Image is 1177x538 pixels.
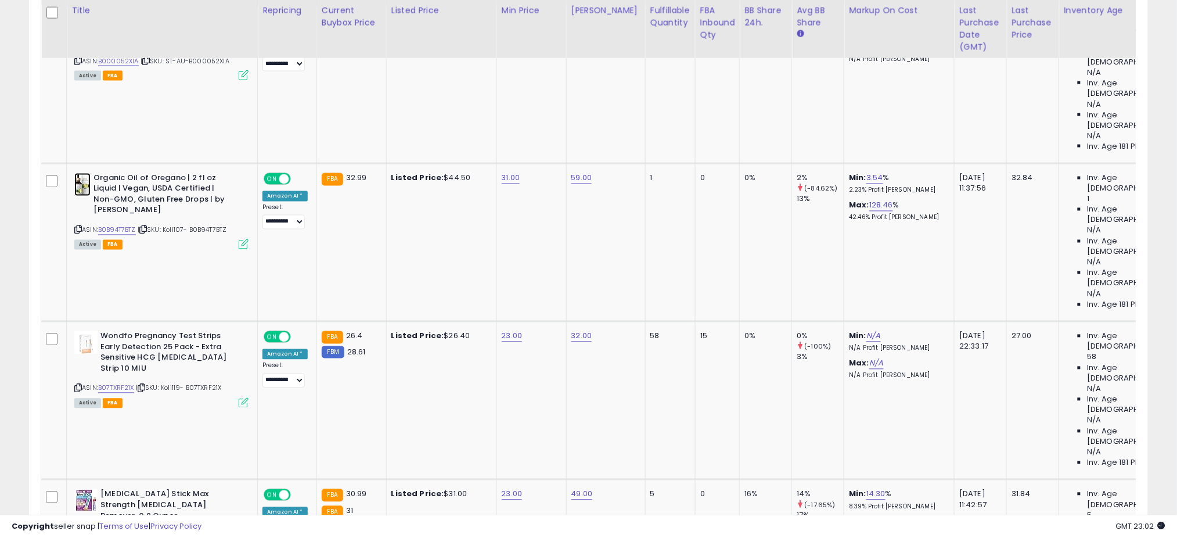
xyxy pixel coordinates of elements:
div: ASIN: [74,15,249,79]
div: Last Purchase Date (GMT) [959,5,1002,53]
div: 0% [797,331,844,342]
span: ON [265,490,279,500]
span: All listings currently available for purchase on Amazon [74,240,101,250]
small: (-100%) [805,342,832,352]
p: 8.39% Profit [PERSON_NAME] [849,503,945,511]
div: 27.00 [1012,331,1050,342]
a: N/A [869,358,883,370]
div: $26.40 [391,331,488,342]
div: [DATE] 22:33:17 [959,331,998,352]
a: 49.00 [571,489,593,500]
div: Listed Price [391,5,492,17]
div: Preset: [262,362,308,388]
p: 2.23% Profit [PERSON_NAME] [849,186,945,195]
span: | SKU: ST-AU-B000052XIA [141,56,229,66]
div: 1 [650,173,686,184]
a: 23.00 [502,489,523,500]
p: N/A Profit [PERSON_NAME] [849,345,945,353]
div: % [849,173,945,195]
div: 0 [700,489,731,500]
div: seller snap | | [12,521,201,532]
div: [DATE] 11:42:57 [959,489,998,510]
a: 14.30 [866,489,886,500]
b: Listed Price: [391,331,444,342]
div: [DATE] 11:37:56 [959,173,998,194]
small: (-84.62%) [805,184,838,193]
p: N/A Profit [PERSON_NAME] [849,372,945,380]
small: FBA [322,489,343,502]
small: (-17.65%) [805,501,836,510]
a: B0B94T7BTZ [98,225,136,235]
a: B07TXRF21X [98,383,134,393]
div: Last Purchase Price [1012,5,1054,41]
small: FBA [322,173,343,186]
p: N/A Profit [PERSON_NAME] [849,55,945,63]
div: $44.50 [391,173,488,184]
div: 15 [700,331,731,342]
div: ASIN: [74,331,249,407]
span: Inv. Age 181 Plus: [1087,141,1148,152]
div: Current Buybox Price [322,5,381,29]
div: 13% [797,194,844,205]
span: N/A [1087,447,1101,458]
a: 32.00 [571,331,592,342]
span: 28.61 [347,347,366,358]
a: 59.00 [571,173,592,184]
b: Listed Price: [391,173,444,184]
div: 0% [744,173,783,184]
div: 32.84 [1012,173,1050,184]
span: Inv. Age 181 Plus: [1087,300,1148,310]
div: [PERSON_NAME] [571,5,640,17]
div: 16% [744,489,783,500]
b: Wondfo Pregnancy Test Strips Early Detection 25 Pack - Extra Sensitive HCG [MEDICAL_DATA] Strip 1... [100,331,242,377]
b: Max: [849,358,869,369]
span: FBA [103,71,123,81]
b: [MEDICAL_DATA] Stick Max Strength [MEDICAL_DATA] Remover, 0.2 Ounce [100,489,242,525]
div: 58 [650,331,686,342]
div: 2% [797,173,844,184]
div: Title [71,5,253,17]
span: | SKU: Koli119- B07TXRF21X [136,383,221,393]
span: All listings currently available for purchase on Amazon [74,71,101,81]
div: Avg BB Share [797,5,839,29]
span: FBA [103,240,123,250]
div: ASIN: [74,173,249,249]
div: Preset: [262,204,308,230]
a: N/A [866,331,880,342]
a: Privacy Policy [150,521,201,532]
span: N/A [1087,415,1101,426]
span: N/A [1087,289,1101,300]
span: N/A [1087,384,1101,394]
div: % [849,489,945,511]
span: OFF [289,174,308,184]
span: ON [265,174,279,184]
span: ON [265,332,279,342]
p: 42.46% Profit [PERSON_NAME] [849,214,945,222]
a: 31.00 [502,173,520,184]
div: Amazon AI * [262,349,308,360]
div: 31.84 [1012,489,1050,500]
b: Min: [849,173,866,184]
span: N/A [1087,67,1101,78]
strong: Copyright [12,521,54,532]
div: Markup on Cost [849,5,949,17]
span: 26.4 [346,331,363,342]
a: 23.00 [502,331,523,342]
div: 0 [700,173,731,184]
div: FBA inbound Qty [700,5,735,41]
span: N/A [1087,257,1101,268]
div: Amazon AI * [262,191,308,202]
small: FBM [322,346,344,358]
span: N/A [1087,225,1101,236]
div: 3% [797,352,844,363]
span: N/A [1087,99,1101,110]
span: 30.99 [346,489,367,500]
span: FBA [103,399,123,408]
span: 32.99 [346,173,367,184]
div: Preset: [262,45,308,71]
div: Fulfillable Quantity [650,5,690,29]
b: Max: [849,200,869,211]
div: Repricing [262,5,312,17]
b: Listed Price: [391,489,444,500]
div: 5 [650,489,686,500]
